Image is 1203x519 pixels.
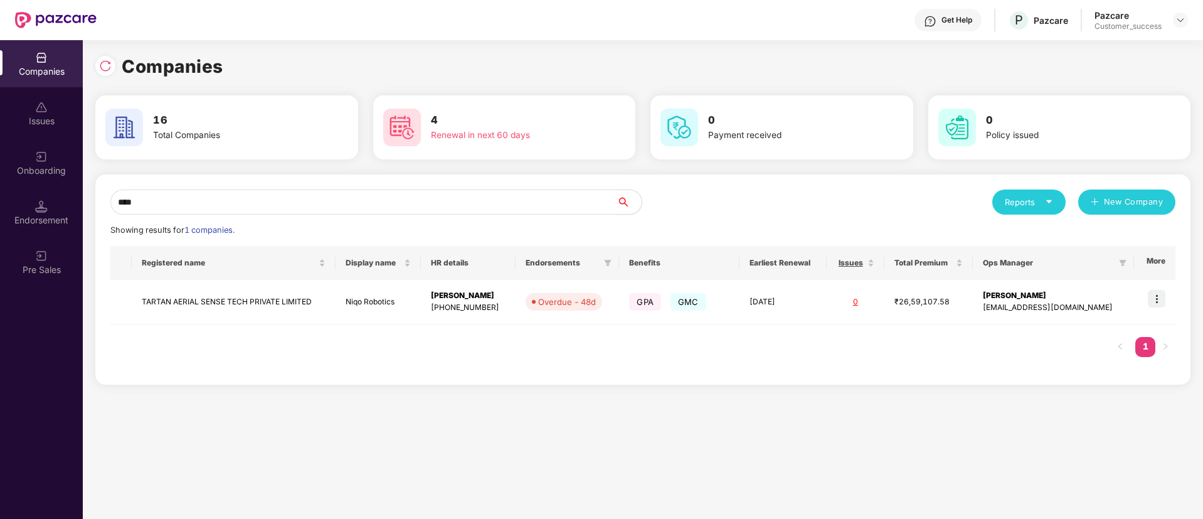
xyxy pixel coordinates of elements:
span: Issues [837,258,865,268]
img: svg+xml;base64,PHN2ZyBpZD0iSXNzdWVzX2Rpc2FibGVkIiB4bWxucz0iaHR0cDovL3d3dy53My5vcmcvMjAwMC9zdmciIH... [35,101,48,114]
span: left [1116,343,1124,350]
th: Display name [336,246,421,280]
span: filter [1119,259,1126,267]
span: GMC [670,293,706,311]
a: 1 [1135,337,1155,356]
span: search [616,197,642,207]
span: Display name [346,258,401,268]
div: [PERSON_NAME] [431,290,506,302]
div: [EMAIL_ADDRESS][DOMAIN_NAME] [983,302,1123,314]
div: [PERSON_NAME] [983,290,1123,302]
span: Registered name [142,258,316,268]
span: plus [1091,198,1099,208]
img: svg+xml;base64,PHN2ZyB3aWR0aD0iMTQuNSIgaGVpZ2h0PSIxNC41IiB2aWV3Qm94PSIwIDAgMTYgMTYiIGZpbGw9Im5vbm... [35,200,48,213]
div: Policy issued [986,129,1144,142]
img: svg+xml;base64,PHN2ZyBpZD0iUmVsb2FkLTMyeDMyIiB4bWxucz0iaHR0cDovL3d3dy53My5vcmcvMjAwMC9zdmciIHdpZH... [99,60,112,72]
div: Total Companies [153,129,311,142]
td: TARTAN AERIAL SENSE TECH PRIVATE LIMITED [132,280,336,324]
span: New Company [1104,196,1163,208]
span: Endorsements [526,258,599,268]
img: svg+xml;base64,PHN2ZyBpZD0iQ29tcGFuaWVzIiB4bWxucz0iaHR0cDovL3d3dy53My5vcmcvMjAwMC9zdmciIHdpZHRoPS... [35,51,48,64]
div: Reports [1005,196,1053,208]
button: left [1110,337,1130,357]
span: filter [601,255,614,270]
span: Showing results for [110,225,235,235]
span: Ops Manager [983,258,1113,268]
h3: 0 [708,112,866,129]
h3: 16 [153,112,311,129]
div: Overdue - 48d [538,296,596,308]
span: filter [1116,255,1129,270]
span: GPA [629,293,661,311]
img: svg+xml;base64,PHN2ZyB4bWxucz0iaHR0cDovL3d3dy53My5vcmcvMjAwMC9zdmciIHdpZHRoPSI2MCIgaGVpZ2h0PSI2MC... [938,109,976,146]
div: ₹26,59,107.58 [894,296,963,308]
button: plusNew Company [1078,190,1175,215]
div: Pazcare [1094,9,1162,21]
span: Total Premium [894,258,953,268]
div: Pazcare [1034,14,1068,26]
td: [DATE] [739,280,826,324]
h3: 4 [431,112,589,129]
th: Registered name [132,246,336,280]
td: Niqo Robotics [336,280,421,324]
button: search [616,190,642,215]
div: Payment received [708,129,866,142]
img: svg+xml;base64,PHN2ZyB3aWR0aD0iMjAiIGhlaWdodD0iMjAiIHZpZXdCb3g9IjAgMCAyMCAyMCIgZmlsbD0ibm9uZSIgeG... [35,250,48,262]
img: svg+xml;base64,PHN2ZyB4bWxucz0iaHR0cDovL3d3dy53My5vcmcvMjAwMC9zdmciIHdpZHRoPSI2MCIgaGVpZ2h0PSI2MC... [660,109,698,146]
span: 1 companies. [184,225,235,235]
h1: Companies [122,53,223,80]
span: right [1162,343,1169,350]
img: New Pazcare Logo [15,12,97,28]
div: [PHONE_NUMBER] [431,302,506,314]
img: svg+xml;base64,PHN2ZyBpZD0iRHJvcGRvd24tMzJ4MzIiIHhtbG5zPSJodHRwOi8vd3d3LnczLm9yZy8yMDAwL3N2ZyIgd2... [1175,15,1185,25]
li: Next Page [1155,337,1175,357]
th: Issues [827,246,884,280]
img: svg+xml;base64,PHN2ZyB4bWxucz0iaHR0cDovL3d3dy53My5vcmcvMjAwMC9zdmciIHdpZHRoPSI2MCIgaGVpZ2h0PSI2MC... [383,109,421,146]
th: Benefits [619,246,739,280]
span: caret-down [1045,198,1053,206]
img: svg+xml;base64,PHN2ZyB3aWR0aD0iMjAiIGhlaWdodD0iMjAiIHZpZXdCb3g9IjAgMCAyMCAyMCIgZmlsbD0ibm9uZSIgeG... [35,151,48,163]
div: Get Help [941,15,972,25]
li: Previous Page [1110,337,1130,357]
th: More [1134,246,1176,280]
li: 1 [1135,337,1155,357]
img: icon [1148,290,1165,308]
img: svg+xml;base64,PHN2ZyBpZD0iSGVscC0zMngzMiIgeG1sbnM9Imh0dHA6Ly93d3cudzMub3JnLzIwMDAvc3ZnIiB3aWR0aD... [924,15,936,28]
div: Customer_success [1094,21,1162,31]
th: Total Premium [884,246,973,280]
img: svg+xml;base64,PHN2ZyB4bWxucz0iaHR0cDovL3d3dy53My5vcmcvMjAwMC9zdmciIHdpZHRoPSI2MCIgaGVpZ2h0PSI2MC... [105,109,143,146]
span: P [1015,13,1023,28]
div: Renewal in next 60 days [431,129,589,142]
button: right [1155,337,1175,357]
span: filter [604,259,612,267]
div: 0 [837,296,874,308]
th: HR details [421,246,516,280]
th: Earliest Renewal [739,246,826,280]
h3: 0 [986,112,1144,129]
